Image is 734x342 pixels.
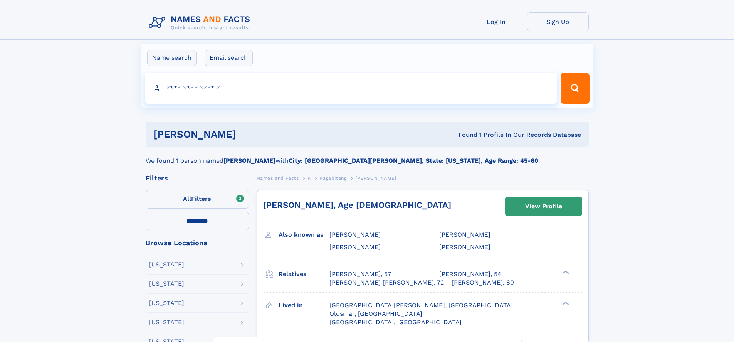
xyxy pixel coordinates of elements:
[145,73,558,104] input: search input
[153,130,348,139] h1: [PERSON_NAME]
[329,278,444,287] a: [PERSON_NAME] [PERSON_NAME], 72
[279,228,329,241] h3: Also known as
[279,268,329,281] h3: Relatives
[329,231,381,238] span: [PERSON_NAME]
[465,12,527,31] a: Log In
[347,131,581,139] div: Found 1 Profile In Our Records Database
[146,147,589,165] div: We found 1 person named with .
[439,270,501,278] a: [PERSON_NAME], 54
[329,243,381,251] span: [PERSON_NAME]
[439,243,490,251] span: [PERSON_NAME]
[329,302,513,309] span: [GEOGRAPHIC_DATA][PERSON_NAME], [GEOGRAPHIC_DATA]
[147,50,197,66] label: Name search
[289,157,538,164] b: City: [GEOGRAPHIC_DATA][PERSON_NAME], State: [US_STATE], Age Range: 45-60
[205,50,253,66] label: Email search
[183,195,191,202] span: All
[329,270,391,278] a: [PERSON_NAME], 57
[319,173,346,183] a: Kagabitang
[439,231,490,238] span: [PERSON_NAME]
[307,173,311,183] a: K
[223,157,275,164] b: [PERSON_NAME]
[263,200,451,210] a: [PERSON_NAME], Age [DEMOGRAPHIC_DATA]
[329,310,422,317] span: Oldsmar, [GEOGRAPHIC_DATA]
[560,270,569,275] div: ❯
[257,173,299,183] a: Names and Facts
[506,197,582,216] a: View Profile
[307,175,311,181] span: K
[525,197,562,215] div: View Profile
[279,299,329,312] h3: Lived in
[561,73,589,104] button: Search Button
[146,239,249,246] div: Browse Locations
[149,281,184,287] div: [US_STATE]
[149,300,184,306] div: [US_STATE]
[560,301,569,306] div: ❯
[146,190,249,209] label: Filters
[149,319,184,325] div: [US_STATE]
[452,278,514,287] a: [PERSON_NAME], 80
[149,261,184,268] div: [US_STATE]
[146,175,249,182] div: Filters
[355,175,396,181] span: [PERSON_NAME]
[146,12,257,33] img: Logo Names and Facts
[527,12,589,31] a: Sign Up
[329,318,462,326] span: [GEOGRAPHIC_DATA], [GEOGRAPHIC_DATA]
[319,175,346,181] span: Kagabitang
